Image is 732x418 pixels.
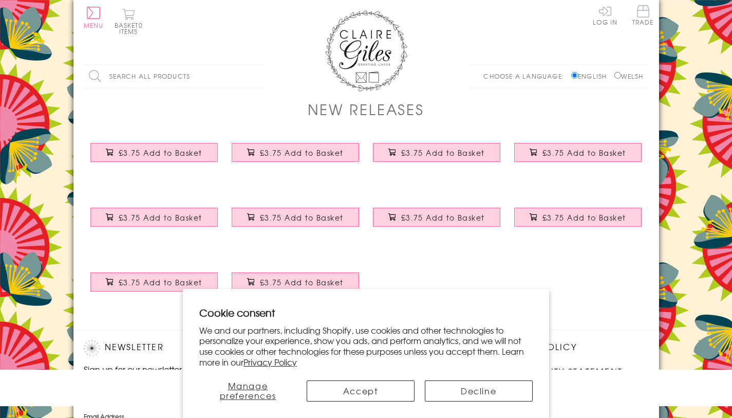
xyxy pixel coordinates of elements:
a: Birthday Card, Age 60 - Sunshine, Happy 60th Birthday, Embellished with pompoms £3.75 Add to Basket [225,200,366,244]
span: £3.75 Add to Basket [401,212,485,223]
a: Birthday Card, Age 18 - Pink Circle, Happy 18th Birthday, Embellished with pompoms £3.75 Add to B... [84,135,225,179]
a: Birthday Card, Age 50 - Chequers, Happy 50th Birthday, Embellished with pompoms £3.75 Add to Basket [84,200,225,244]
button: £3.75 Add to Basket [514,208,642,227]
a: Birthday Card, Age 40 - Starburst, Happy 40th Birthday, Embellished with pompoms £3.75 Add to Basket [508,135,649,179]
span: Trade [632,5,654,25]
a: Birthday Card, Age 21 - Blue Circle, Happy 21st Birthday, Embellished with pompoms £3.75 Add to B... [225,135,366,179]
span: 0 items [119,21,143,36]
button: £3.75 Add to Basket [90,208,218,227]
button: Basket0 items [115,8,143,34]
span: £3.75 Add to Basket [260,277,344,287]
label: Welsh [614,71,644,81]
button: £3.75 Add to Basket [373,208,500,227]
span: £3.75 Add to Basket [260,148,344,158]
a: Birthday Card, Age 100 - Petal, Happy 100th Birthday, Embellished with pompoms £3.75 Add to Basket [225,265,366,309]
span: Manage preferences [220,379,276,402]
input: English [571,72,578,79]
span: £3.75 Add to Basket [119,148,202,158]
button: £3.75 Add to Basket [373,143,500,162]
span: £3.75 Add to Basket [401,148,485,158]
button: £3.75 Add to Basket [90,143,218,162]
img: Claire Giles Greetings Cards [325,10,407,92]
button: Manage preferences [199,380,296,402]
a: Birthday Card, Age 80 - Wheel, Happy 80th Birthday, Embellished with pompoms £3.75 Add to Basket [508,200,649,244]
button: £3.75 Add to Basket [232,272,359,292]
input: Welsh [614,72,621,79]
a: Trade [632,5,654,27]
a: Birthday Card, Age 70 - Flower Power, Happy 70th Birthday, Embellished with pompoms £3.75 Add to ... [366,200,508,244]
button: £3.75 Add to Basket [232,208,359,227]
h2: Newsletter [84,340,258,356]
a: Birthday Card, Age 30 - Flowers, Happy 30th Birthday, Embellished with pompoms £3.75 Add to Basket [366,135,508,179]
label: English [571,71,612,81]
h1: New Releases [308,99,424,120]
h2: Cookie consent [199,305,533,320]
button: Accept [307,380,415,402]
a: Privacy Policy [243,356,297,368]
button: £3.75 Add to Basket [232,143,359,162]
input: Search [253,65,264,88]
a: Log In [593,5,617,25]
button: £3.75 Add to Basket [90,272,218,292]
span: £3.75 Add to Basket [542,148,626,158]
span: £3.75 Add to Basket [119,212,202,223]
p: Choose a language: [483,71,569,81]
p: We and our partners, including Shopify, use cookies and other technologies to personalize your ex... [199,325,533,368]
a: Accessibility Statement [495,365,623,379]
button: £3.75 Add to Basket [514,143,642,162]
span: £3.75 Add to Basket [119,277,202,287]
button: Menu [84,7,104,28]
a: Birthday Card, Age 90 - Starburst, Happy 90th Birthday, Embellished with pompoms £3.75 Add to Basket [84,265,225,309]
p: Sign up for our newsletter to receive the latest product launches, news and offers directly to yo... [84,363,258,400]
span: £3.75 Add to Basket [260,212,344,223]
span: £3.75 Add to Basket [542,212,626,223]
input: Search all products [84,65,264,88]
span: Menu [84,21,104,30]
button: Decline [425,380,533,402]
